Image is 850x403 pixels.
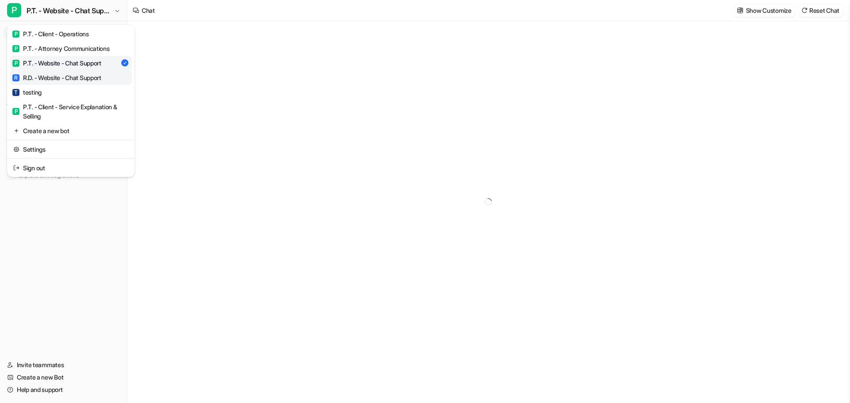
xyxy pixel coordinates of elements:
[13,145,19,154] img: reset
[12,73,101,82] div: R.D. - Website - Chat Support
[10,123,132,138] a: Create a new bot
[12,89,19,96] span: T
[12,74,19,81] span: R
[13,163,19,173] img: reset
[7,3,21,17] span: P
[12,58,101,68] div: P.T. - Website - Chat Support
[10,142,132,157] a: Settings
[12,45,19,52] span: P
[13,126,19,135] img: reset
[12,88,42,97] div: testing
[12,102,129,121] div: P.T. - Client - Service Explanation & Selling
[12,108,19,115] span: P
[10,161,132,175] a: Sign out
[12,31,19,38] span: P
[12,60,19,67] span: P
[12,29,89,38] div: P.T. - Client - Operations
[7,25,135,177] div: PP.T. - Website - Chat Support
[27,4,112,17] span: P.T. - Website - Chat Support
[12,44,110,53] div: P.T. - Attorney Communications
